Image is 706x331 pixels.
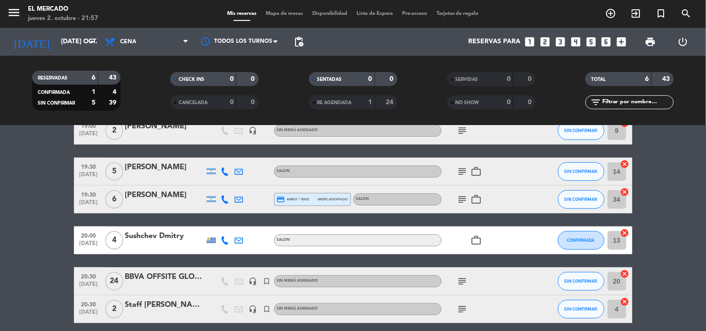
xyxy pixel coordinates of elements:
span: 24 [105,272,123,291]
strong: 43 [109,74,118,81]
div: El Mercado [28,5,98,14]
span: SIN CONFIRMAR [565,197,598,202]
i: looks_5 [585,36,597,48]
i: search [681,8,692,19]
i: looks_6 [600,36,612,48]
div: [PERSON_NAME] [125,120,204,132]
span: [DATE] [77,172,101,182]
span: SIN CONFIRMAR [38,101,75,106]
span: RE AGENDADA [317,100,352,105]
i: add_box [616,36,628,48]
strong: 6 [645,76,649,82]
button: SIN CONFIRMAR [558,162,605,181]
strong: 0 [390,76,395,82]
i: headset_mic [249,305,257,313]
span: SERVIDAS [456,77,478,82]
span: RESERVADAS [38,76,67,80]
i: cancel [620,228,630,238]
button: SIN CONFIRMAR [558,272,605,291]
span: SIN CONFIRMAR [565,278,598,284]
i: cancel [620,159,630,169]
div: LOG OUT [667,28,699,56]
span: SIN CONFIRMAR [565,306,598,311]
i: cancel [620,269,630,278]
strong: 0 [528,76,533,82]
span: SIN CONFIRMAR [565,169,598,174]
i: work_outline [471,235,482,246]
strong: 1 [92,89,95,95]
span: pending_actions [293,36,304,47]
i: work_outline [471,194,482,205]
span: [DATE] [77,131,101,141]
i: [DATE] [7,32,56,52]
i: subject [457,194,468,205]
span: 5 [105,162,123,181]
span: CHECK INS [179,77,204,82]
div: [PERSON_NAME] [125,189,204,201]
i: subject [457,166,468,177]
span: SALON [277,169,290,173]
span: TOTAL [591,77,605,82]
span: mercadopago [318,196,348,202]
button: SIN CONFIRMAR [558,121,605,140]
button: SIN CONFIRMAR [558,300,605,318]
span: 2 [105,300,123,318]
i: looks_two [539,36,551,48]
span: 19:00 [77,120,101,131]
span: NO SHOW [456,100,479,105]
span: print [645,36,656,47]
input: Filtrar por nombre... [601,97,673,107]
strong: 0 [251,99,257,106]
strong: 1 [369,99,372,106]
i: cancel [620,187,630,197]
span: 2 [105,121,123,140]
div: BBVA OFFSITE GLOBAL [125,271,204,283]
button: SIN CONFIRMAR [558,190,605,209]
strong: 24 [386,99,395,106]
i: add_circle_outline [605,8,617,19]
strong: 39 [109,99,118,106]
div: Sushchev Dmitry [125,230,204,242]
span: amex * 5002 [277,195,309,204]
span: 20:00 [77,230,101,240]
i: headset_mic [249,277,257,285]
span: SALON [277,238,290,242]
span: 19:30 [77,189,101,199]
span: [DATE] [77,199,101,210]
span: CONFIRMADA [38,90,70,95]
i: headset_mic [249,126,257,135]
strong: 6 [92,74,95,81]
i: turned_in_not [656,8,667,19]
i: subject [457,125,468,136]
strong: 4 [113,89,118,95]
i: subject [457,304,468,315]
span: SIN CONFIRMAR [565,128,598,133]
span: Cena [120,39,136,45]
button: CONFIRMADA [558,231,605,250]
span: Reservas para [468,38,520,46]
button: menu [7,6,21,23]
strong: 0 [251,76,257,82]
span: CANCELADA [179,100,208,105]
span: Sin menú asignado [277,279,318,283]
strong: 0 [369,76,372,82]
span: Lista de Espera [352,11,397,16]
i: turned_in_not [263,277,271,285]
i: exit_to_app [631,8,642,19]
span: Mapa de mesas [261,11,308,16]
i: turned_in_not [263,305,271,313]
strong: 5 [92,99,95,106]
i: subject [457,276,468,287]
span: 20:30 [77,271,101,281]
span: CONFIRMADA [567,238,595,243]
i: looks_3 [554,36,566,48]
span: [DATE] [77,281,101,292]
div: Staff [PERSON_NAME] [125,299,204,311]
strong: 0 [507,76,511,82]
span: Sin menú asignado [277,128,318,132]
strong: 0 [230,76,234,82]
span: Sin menú asignado [277,307,318,311]
i: looks_4 [570,36,582,48]
i: filter_list [590,97,601,108]
span: Pre-acceso [397,11,432,16]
